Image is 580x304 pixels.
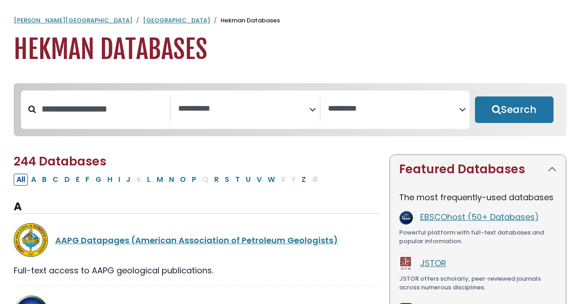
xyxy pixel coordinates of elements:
[189,174,199,186] button: Filter Results P
[14,16,132,25] a: [PERSON_NAME][GEOGRAPHIC_DATA]
[254,174,264,186] button: Filter Results V
[55,235,338,246] a: AAPG Datapages (American Association of Petroleum Geologists)
[232,174,243,186] button: Filter Results T
[14,83,566,136] nav: Search filters
[390,155,566,184] button: Featured Databases
[14,200,379,214] h3: A
[39,174,49,186] button: Filter Results B
[83,174,92,186] button: Filter Results F
[14,174,28,186] button: All
[14,153,106,170] span: 244 Databases
[14,264,379,277] div: Full-text access to AAPG geological publications.
[177,174,189,186] button: Filter Results O
[475,96,554,123] button: Submit for Search Results
[420,211,539,223] a: EBSCOhost (50+ Databases)
[222,174,232,186] button: Filter Results S
[28,174,39,186] button: Filter Results A
[328,104,459,114] textarea: Search
[210,16,280,25] li: Hekman Databases
[93,174,104,186] button: Filter Results G
[243,174,253,186] button: Filter Results U
[14,16,566,25] nav: breadcrumb
[166,174,177,186] button: Filter Results N
[399,274,557,292] div: JSTOR offers scholarly, peer-reviewed journals across numerous disciplines.
[211,174,221,186] button: Filter Results R
[265,174,278,186] button: Filter Results W
[143,16,210,25] a: [GEOGRAPHIC_DATA]
[178,104,309,114] textarea: Search
[144,174,153,186] button: Filter Results L
[154,174,166,186] button: Filter Results M
[50,174,61,186] button: Filter Results C
[14,173,322,185] div: Alpha-list to filter by first letter of database name
[105,174,115,186] button: Filter Results H
[299,174,309,186] button: Filter Results Z
[36,101,170,117] input: Search database by title or keyword
[123,174,133,186] button: Filter Results J
[420,257,446,269] a: JSTOR
[399,191,557,203] p: The most frequently-used databases
[14,34,566,65] h1: Hekman Databases
[399,228,557,246] div: Powerful platform with full-text databases and popular information.
[116,174,123,186] button: Filter Results I
[62,174,73,186] button: Filter Results D
[73,174,82,186] button: Filter Results E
